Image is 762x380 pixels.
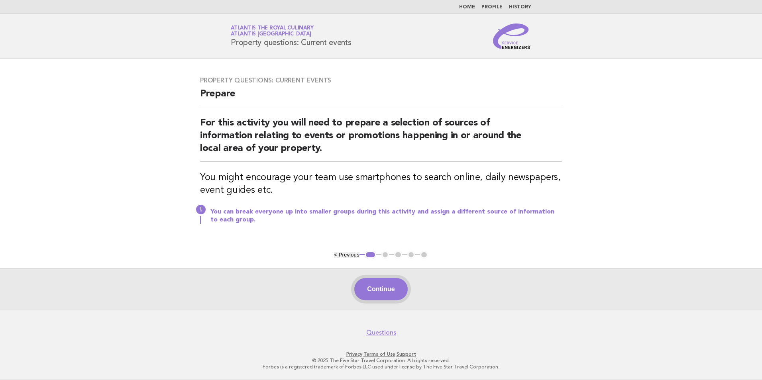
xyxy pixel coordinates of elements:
h3: Property questions: Current events [200,76,562,84]
button: 1 [365,251,376,259]
p: · · [137,351,625,357]
span: Atlantis [GEOGRAPHIC_DATA] [231,32,311,37]
a: Privacy [346,351,362,357]
h2: Prepare [200,88,562,107]
a: History [509,5,531,10]
button: < Previous [334,252,359,258]
a: Support [397,351,416,357]
img: Service Energizers [493,24,531,49]
p: You can break everyone up into smaller groups during this activity and assign a different source ... [210,208,562,224]
button: Continue [354,278,407,300]
a: Terms of Use [363,351,395,357]
a: Profile [481,5,503,10]
h2: For this activity you will need to prepare a selection of sources of information relating to even... [200,117,562,162]
p: Forbes is a registered trademark of Forbes LLC used under license by The Five Star Travel Corpora... [137,364,625,370]
h3: You might encourage your team use smartphones to search online, daily newspapers, event guides etc. [200,171,562,197]
a: Questions [366,329,396,337]
p: © 2025 The Five Star Travel Corporation. All rights reserved. [137,357,625,364]
a: Home [459,5,475,10]
h1: Property questions: Current events [231,26,352,47]
a: Atlantis the Royal CulinaryAtlantis [GEOGRAPHIC_DATA] [231,25,313,37]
